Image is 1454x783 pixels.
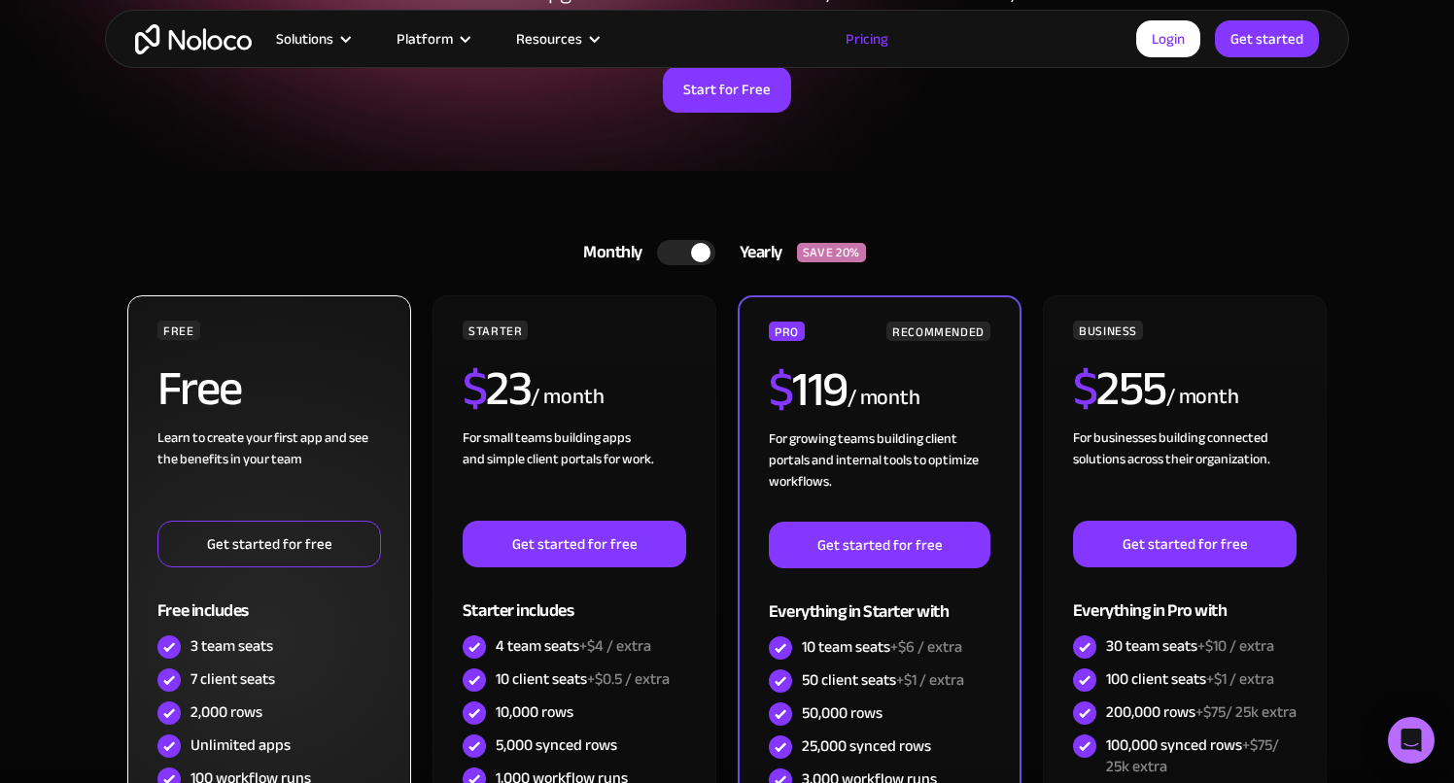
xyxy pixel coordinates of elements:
div: Free includes [157,567,381,630]
a: home [135,24,252,54]
span: $ [1073,343,1097,434]
div: STARTER [463,321,528,340]
h2: Free [157,364,242,413]
div: 10,000 rows [496,701,573,723]
div: PRO [769,322,805,341]
div: For small teams building apps and simple client portals for work. ‍ [463,427,686,521]
div: 200,000 rows [1106,701,1297,723]
div: 100 client seats [1106,668,1274,690]
a: Get started for free [1073,521,1297,567]
h2: 119 [769,365,848,414]
div: Platform [372,26,492,51]
a: Login [1136,20,1200,57]
div: Everything in Starter with [769,568,990,631]
div: Unlimited apps [190,734,291,756]
div: 30 team seats [1106,635,1274,657]
div: 25,000 synced rows [802,735,931,757]
div: Solutions [276,26,333,51]
a: Get started for free [769,522,990,568]
div: / month [848,383,920,414]
div: Platform [397,26,453,51]
div: 3 team seats [190,635,273,657]
div: Starter includes [463,567,686,630]
div: FREE [157,321,200,340]
div: 2,000 rows [190,701,262,723]
div: 4 team seats [496,635,651,657]
div: Open Intercom Messenger [1388,717,1435,764]
div: / month [1166,382,1239,413]
div: 50 client seats [802,669,964,691]
div: Monthly [559,238,657,267]
div: BUSINESS [1073,321,1143,340]
div: 5,000 synced rows [496,734,617,756]
div: Solutions [252,26,372,51]
div: SAVE 20% [797,243,866,262]
span: +$75/ 25k extra [1195,698,1297,727]
h2: 255 [1073,364,1166,413]
div: 10 client seats [496,668,670,690]
span: $ [463,343,487,434]
h2: 23 [463,364,532,413]
div: RECOMMENDED [886,322,990,341]
span: +$75/ 25k extra [1106,731,1279,781]
span: $ [769,344,793,435]
span: +$1 / extra [1206,664,1274,694]
div: For growing teams building client portals and internal tools to optimize workflows. [769,428,990,522]
div: For businesses building connected solutions across their organization. ‍ [1073,427,1297,521]
a: Pricing [821,26,913,51]
span: +$4 / extra [579,631,651,661]
div: 7 client seats [190,668,275,690]
div: 50,000 rows [802,702,883,724]
span: +$0.5 / extra [587,664,670,694]
span: +$6 / extra [890,632,962,662]
div: 100,000 synced rows [1106,734,1297,777]
a: Get started for free [463,521,686,567]
span: +$10 / extra [1197,631,1274,661]
div: Learn to create your first app and see the benefits in your team ‍ [157,427,381,521]
div: Resources [492,26,621,51]
div: Resources [516,26,582,51]
a: Get started for free [157,521,381,567]
span: +$1 / extra [896,665,964,695]
div: 10 team seats [802,636,962,658]
div: / month [531,382,604,413]
div: Everything in Pro with [1073,567,1297,630]
a: Start for Free [663,66,791,113]
a: Get started [1215,20,1319,57]
div: Yearly [715,238,797,267]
